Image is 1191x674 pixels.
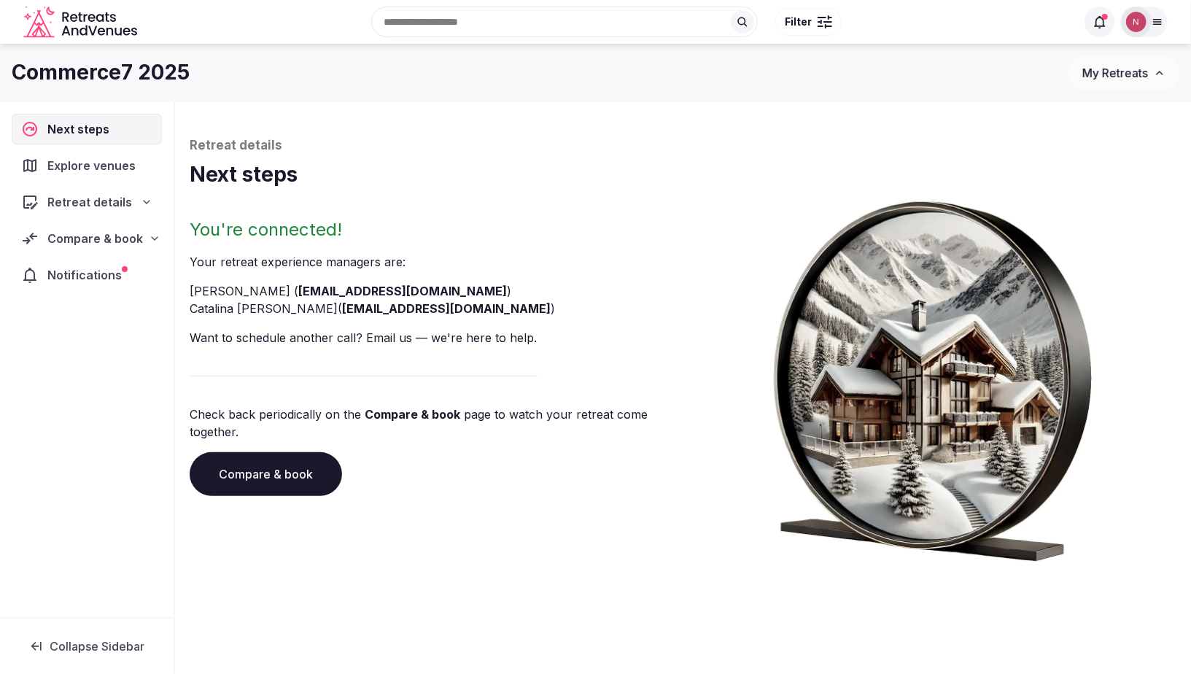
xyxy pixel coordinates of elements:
[23,6,140,39] a: Visit the homepage
[365,407,460,422] a: Compare & book
[1082,66,1148,80] span: My Retreats
[298,284,507,298] a: [EMAIL_ADDRESS][DOMAIN_NAME]
[785,15,812,29] span: Filter
[190,253,678,271] p: Your retreat experience manager s are :
[190,160,1176,189] h1: Next steps
[342,301,551,316] a: [EMAIL_ADDRESS][DOMAIN_NAME]
[12,630,162,662] button: Collapse Sidebar
[47,230,143,247] span: Compare & book
[47,120,115,138] span: Next steps
[12,58,190,87] h1: Commerce7 2025
[23,6,140,39] svg: Retreats and Venues company logo
[12,150,162,181] a: Explore venues
[775,8,842,36] button: Filter
[50,639,144,654] span: Collapse Sidebar
[12,260,162,290] a: Notifications
[748,189,1119,562] img: Winter chalet retreat in picture frame
[190,218,678,241] h2: You're connected!
[190,329,678,346] p: Want to schedule another call? Email us — we're here to help.
[47,266,128,284] span: Notifications
[47,157,141,174] span: Explore venues
[1126,12,1147,32] img: Nathalia Bilotti
[190,406,678,441] p: Check back periodically on the page to watch your retreat come together.
[190,452,342,496] a: Compare & book
[190,282,678,300] li: [PERSON_NAME] ( )
[190,137,1176,155] p: Retreat details
[190,300,678,317] li: Catalina [PERSON_NAME] ( )
[47,193,132,211] span: Retreat details
[12,114,162,144] a: Next steps
[1068,55,1179,91] button: My Retreats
